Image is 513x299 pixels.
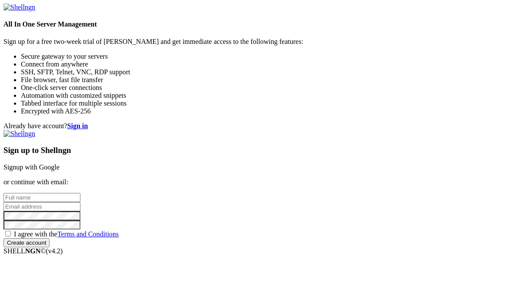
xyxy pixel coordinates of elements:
[57,230,119,238] a: Terms and Conditions
[21,84,510,92] li: One-click server connections
[21,60,510,68] li: Connect from anywhere
[67,122,88,130] a: Sign in
[3,122,510,130] div: Already have account?
[21,53,510,60] li: Secure gateway to your servers
[46,247,63,255] span: 4.2.0
[5,231,11,236] input: I agree with theTerms and Conditions
[21,107,510,115] li: Encrypted with AES-256
[21,68,510,76] li: SSH, SFTP, Telnet, VNC, RDP support
[3,238,50,247] input: Create account
[25,247,41,255] b: NGN
[3,146,510,155] h3: Sign up to Shellngn
[14,230,119,238] span: I agree with the
[3,163,60,171] a: Signup with Google
[21,92,510,100] li: Automation with customized snippets
[3,247,63,255] span: SHELL ©
[3,3,35,11] img: Shellngn
[21,76,510,84] li: File browser, fast file transfer
[3,38,510,46] p: Sign up for a free two-week trial of [PERSON_NAME] and get immediate access to the following feat...
[3,130,35,138] img: Shellngn
[3,193,80,202] input: Full name
[3,178,510,186] p: or continue with email:
[21,100,510,107] li: Tabbed interface for multiple sessions
[3,202,80,211] input: Email address
[3,20,510,28] h4: All In One Server Management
